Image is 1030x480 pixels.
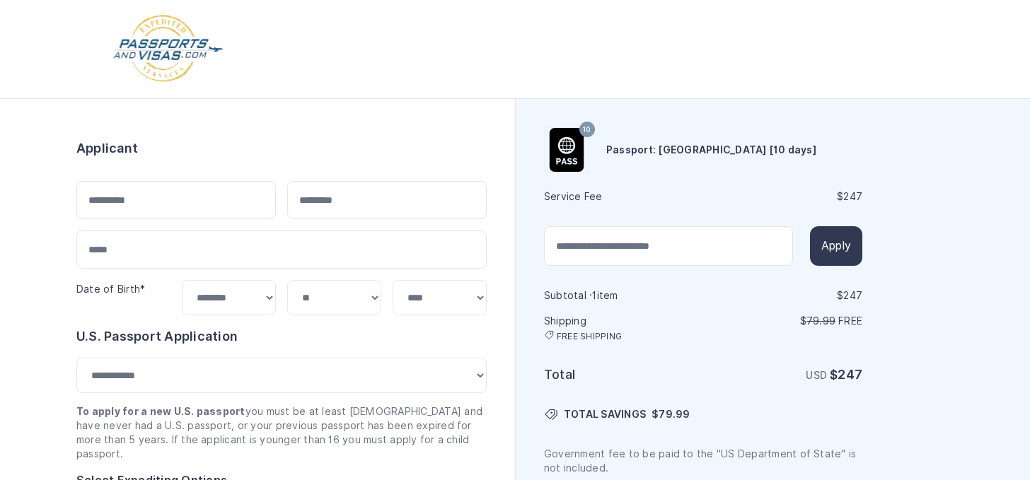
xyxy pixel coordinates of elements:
h6: Shipping [544,314,702,342]
label: Date of Birth* [76,283,145,295]
span: $ [652,407,690,421]
span: TOTAL SAVINGS [564,407,646,421]
h6: Service Fee [544,189,702,204]
h6: Total [544,365,702,385]
div: $ [705,288,862,303]
img: Product Name [545,128,589,172]
span: 247 [838,367,862,382]
img: Logo [112,14,224,84]
span: 247 [843,290,862,301]
span: USD [806,370,827,381]
span: 1 [592,290,596,301]
span: FREE SHIPPING [557,331,622,342]
strong: To apply for a new U.S. passport [76,406,245,417]
h6: Applicant [76,139,138,158]
strong: $ [830,367,862,382]
div: $ [705,189,862,204]
p: Government fee to be paid to the "US Department of State" is not included. [544,447,862,475]
span: Free [838,315,862,327]
h6: Subtotal · item [544,288,702,303]
h6: U.S. Passport Application [76,327,487,346]
span: 79.99 [659,409,690,420]
span: 79.99 [806,315,835,327]
p: you must be at least [DEMOGRAPHIC_DATA] and have never had a U.S. passport, or your previous pass... [76,404,487,461]
button: Apply [810,226,862,266]
p: $ [705,314,862,328]
span: 10 [583,121,591,139]
span: 247 [843,191,862,202]
h6: Passport: [GEOGRAPHIC_DATA] [10 days] [606,143,816,157]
